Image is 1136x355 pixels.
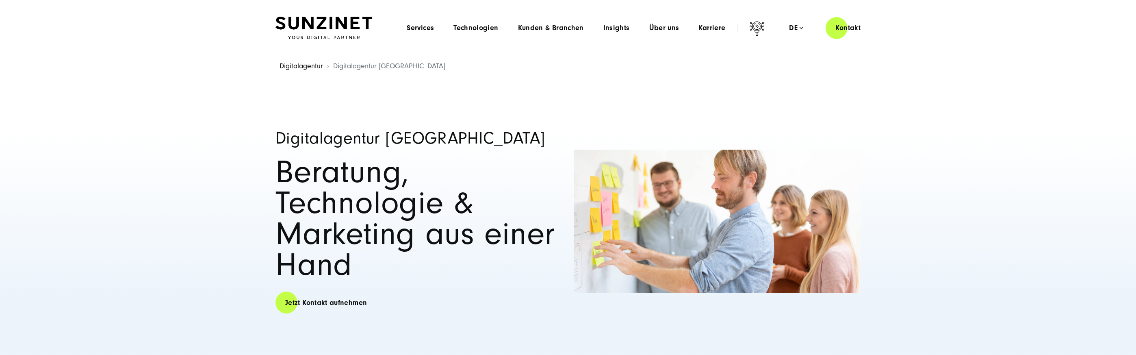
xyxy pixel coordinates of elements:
[333,62,445,70] span: Digitalagentur [GEOGRAPHIC_DATA]
[826,16,870,39] a: Kontakt
[453,24,498,32] a: Technologien
[518,24,584,32] a: Kunden & Branchen
[698,24,725,32] a: Karriere
[275,17,372,39] img: SUNZINET Full Service Digital Agentur
[789,24,803,32] div: de
[603,24,630,32] a: Insights
[407,24,434,32] a: Services
[275,291,377,314] a: Jetzt Kontakt aufnehmen
[275,128,562,149] h3: Digitalagentur [GEOGRAPHIC_DATA]
[649,24,679,32] a: Über uns
[275,157,562,281] h1: Beratung, Technologie & Marketing aus einer Hand
[574,150,861,293] img: Wokshopsituation in der Digitalagentur Köln
[280,62,323,70] a: Digitalagentur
